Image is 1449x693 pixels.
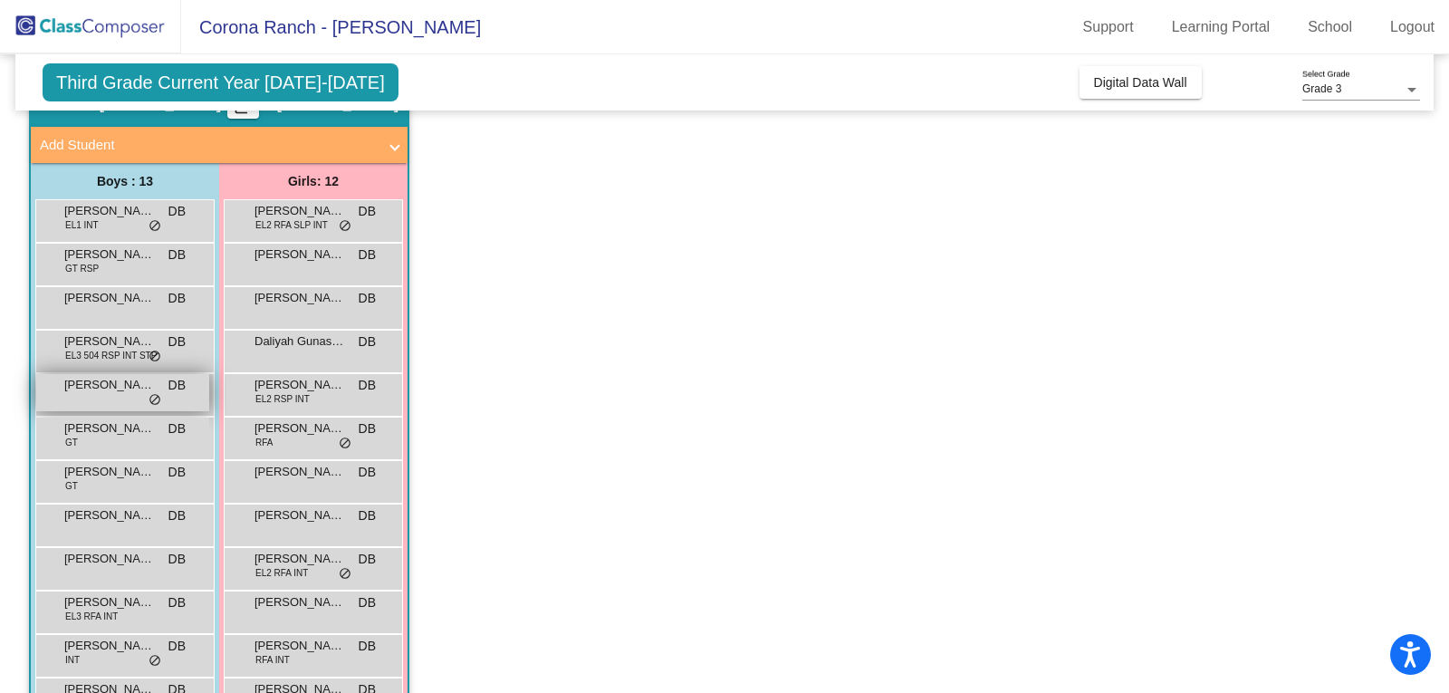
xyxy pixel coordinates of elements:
span: DB [168,245,186,265]
a: School [1293,13,1367,42]
span: GT [65,479,78,493]
span: RFA INT [255,653,290,667]
span: Grade 3 [1302,82,1341,95]
a: Support [1069,13,1148,42]
span: DB [168,202,186,221]
span: [PERSON_NAME] [64,506,155,525]
span: DB [359,550,376,569]
span: [PERSON_NAME] [64,463,155,481]
span: INT [65,653,80,667]
span: DB [359,202,376,221]
span: [PERSON_NAME] [254,419,345,438]
mat-panel-title: Add Student [40,135,377,156]
span: do_not_disturb_alt [149,219,161,234]
span: DB [168,289,186,308]
div: Girls: 12 [219,163,408,199]
span: [PERSON_NAME] [64,376,155,394]
span: [PERSON_NAME] [64,245,155,264]
span: [PERSON_NAME] [254,289,345,307]
span: [PERSON_NAME] [64,332,155,351]
span: do_not_disturb_alt [339,437,351,451]
span: EL2 RFA INT [255,566,308,580]
span: [PERSON_NAME] [254,376,345,394]
span: EL3 RFA INT [65,610,118,623]
span: do_not_disturb_alt [149,654,161,669]
span: GT [65,436,78,449]
span: [PERSON_NAME] [PERSON_NAME] [64,202,155,220]
span: [PERSON_NAME] [254,550,345,568]
div: Boys : 13 [31,163,219,199]
span: DB [359,419,376,438]
span: DB [168,419,186,438]
span: EL2 RFA SLP INT [255,218,328,232]
a: Logout [1376,13,1449,42]
span: DB [359,506,376,525]
button: Digital Data Wall [1080,66,1202,99]
button: Print Students Details [227,91,259,119]
span: [PERSON_NAME] [254,245,345,264]
span: [PERSON_NAME] [254,637,345,655]
span: DB [359,637,376,656]
span: DB [359,463,376,482]
span: [PERSON_NAME] [254,593,345,611]
span: DB [359,245,376,265]
span: EL3 504 RSP INT STP [65,349,157,362]
span: Digital Data Wall [1094,75,1187,90]
span: DB [168,332,186,351]
span: do_not_disturb_alt [339,219,351,234]
span: [PERSON_NAME] [64,593,155,611]
span: Corona Ranch - [PERSON_NAME] [181,13,481,42]
span: [PERSON_NAME] [64,419,155,438]
a: Learning Portal [1157,13,1285,42]
span: EL1 INT [65,218,99,232]
span: DB [359,332,376,351]
span: DB [168,637,186,656]
span: [PERSON_NAME] [254,506,345,525]
span: RFA [255,436,273,449]
span: do_not_disturb_alt [149,393,161,408]
span: GT RSP [65,262,99,275]
span: DB [359,289,376,308]
span: DB [359,593,376,612]
span: DB [168,593,186,612]
span: [PERSON_NAME] [254,463,345,481]
span: do_not_disturb_alt [149,350,161,364]
span: do_not_disturb_alt [339,567,351,582]
span: [PERSON_NAME] [64,550,155,568]
span: DB [168,376,186,395]
span: [PERSON_NAME] [64,289,155,307]
span: DB [168,550,186,569]
span: Daliyah Gunasekera [254,332,345,351]
span: [PERSON_NAME] [64,637,155,655]
span: [PERSON_NAME] [254,202,345,220]
mat-expansion-panel-header: Add Student [31,127,408,163]
span: DB [359,376,376,395]
span: DB [168,506,186,525]
span: Third Grade Current Year [DATE]-[DATE] [43,63,398,101]
span: EL2 RSP INT [255,392,310,406]
span: DB [168,463,186,482]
